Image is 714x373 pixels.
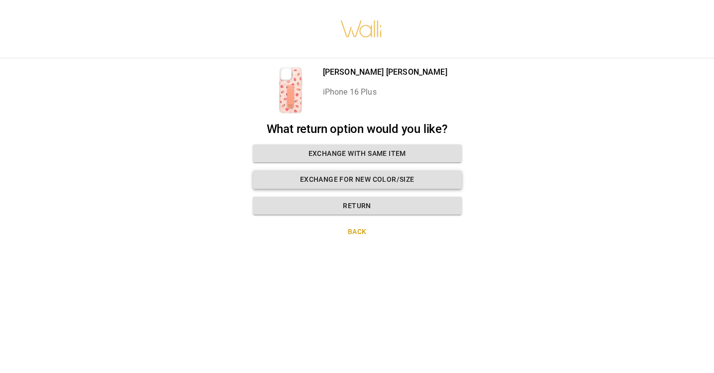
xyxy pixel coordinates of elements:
[253,122,462,136] h2: What return option would you like?
[322,66,447,78] p: [PERSON_NAME] [PERSON_NAME]
[322,86,447,98] p: iPhone 16 Plus
[253,197,462,215] button: Return
[253,223,462,241] button: Back
[253,144,462,163] button: Exchange with same item
[340,7,383,50] img: walli-inc.myshopify.com
[253,170,462,189] button: Exchange for new color/size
